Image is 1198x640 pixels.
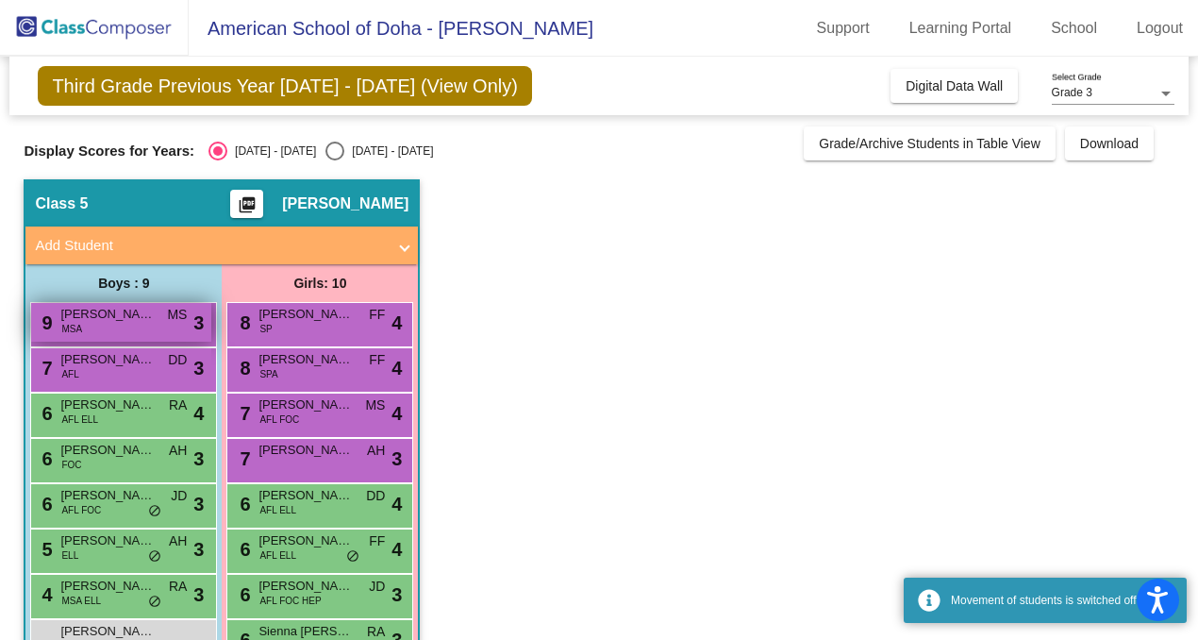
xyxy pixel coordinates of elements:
[365,396,385,415] span: MS
[235,539,250,560] span: 6
[61,413,98,427] span: AFL ELL
[391,581,402,609] span: 3
[906,78,1003,93] span: Digital Data Wall
[60,350,155,369] span: [PERSON_NAME]
[193,309,204,337] span: 3
[951,592,1173,609] div: Movement of students is switched off
[169,577,187,597] span: RA
[38,66,532,106] span: Third Grade Previous Year [DATE] - [DATE] (View Only)
[61,548,78,563] span: ELL
[193,535,204,564] span: 3
[258,305,353,324] span: [PERSON_NAME]
[24,143,194,160] span: Display Scores for Years:
[259,503,296,517] span: AFL ELL
[367,441,385,461] span: AH
[171,486,187,506] span: JD
[391,445,402,473] span: 3
[148,504,161,519] span: do_not_disturb_alt
[258,531,353,550] span: [PERSON_NAME]
[391,309,402,337] span: 4
[344,143,433,160] div: [DATE] - [DATE]
[169,531,187,551] span: AH
[148,549,161,564] span: do_not_disturb_alt
[1065,126,1154,160] button: Download
[37,584,52,605] span: 4
[193,490,204,518] span: 3
[890,69,1018,103] button: Digital Data Wall
[235,358,250,379] span: 8
[60,577,155,596] span: [PERSON_NAME]
[169,396,187,415] span: RA
[369,305,385,325] span: FF
[235,584,250,605] span: 6
[802,13,885,43] a: Support
[236,195,258,222] mat-icon: picture_as_pdf
[282,194,408,213] span: [PERSON_NAME]
[25,227,418,264] mat-expansion-panel-header: Add Student
[259,322,272,336] span: SP
[366,486,385,506] span: DD
[1122,13,1198,43] a: Logout
[259,367,277,381] span: SPA
[189,13,593,43] span: American School of Doha - [PERSON_NAME]
[235,403,250,424] span: 7
[819,136,1040,151] span: Grade/Archive Students in Table View
[148,595,161,610] span: do_not_disturb_alt
[1052,86,1092,99] span: Grade 3
[1036,13,1112,43] a: School
[167,305,187,325] span: MS
[193,445,204,473] span: 3
[894,13,1027,43] a: Learning Portal
[60,305,155,324] span: [PERSON_NAME]
[37,539,52,560] span: 5
[258,350,353,369] span: [PERSON_NAME]
[235,494,250,514] span: 6
[37,358,52,379] span: 7
[391,490,402,518] span: 4
[61,458,81,472] span: FOC
[37,448,52,469] span: 6
[227,143,316,160] div: [DATE] - [DATE]
[391,399,402,428] span: 4
[230,190,263,218] button: Print Students Details
[369,350,385,370] span: FF
[169,441,187,461] span: AH
[391,354,402,382] span: 4
[222,264,418,302] div: Girls: 10
[258,486,353,505] span: [PERSON_NAME]
[804,126,1056,160] button: Grade/Archive Students in Table View
[61,594,101,608] span: MSA ELL
[61,367,78,381] span: AFL
[235,312,250,333] span: 8
[208,142,433,160] mat-radio-group: Select an option
[193,581,204,609] span: 3
[60,486,155,505] span: [PERSON_NAME]
[168,350,187,370] span: DD
[258,577,353,596] span: [PERSON_NAME]
[369,577,385,597] span: JD
[35,235,386,257] mat-panel-title: Add Student
[259,413,299,427] span: AFL FOC
[60,531,155,550] span: [PERSON_NAME]
[259,594,321,608] span: AFL FOC HEP
[369,531,385,551] span: FF
[1080,136,1139,151] span: Download
[391,535,402,564] span: 4
[193,354,204,382] span: 3
[61,322,82,336] span: MSA
[25,264,222,302] div: Boys : 9
[259,548,296,563] span: AFL ELL
[235,448,250,469] span: 7
[35,194,88,213] span: Class 5
[37,403,52,424] span: 6
[37,312,52,333] span: 9
[60,441,155,460] span: [PERSON_NAME]
[258,441,353,460] span: [PERSON_NAME]
[60,396,155,414] span: [PERSON_NAME]
[193,399,204,428] span: 4
[346,549,359,564] span: do_not_disturb_alt
[37,494,52,514] span: 6
[61,503,101,517] span: AFL FOC
[258,396,353,414] span: [PERSON_NAME]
